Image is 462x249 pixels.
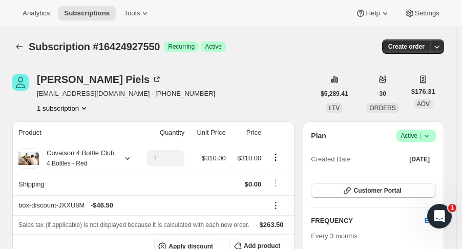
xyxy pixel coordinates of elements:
[18,221,249,229] span: Sales tax (if applicable) is not displayed because it is calculated with each new order.
[321,90,348,98] span: $5,289.41
[136,121,187,144] th: Quantity
[37,89,215,99] span: [EMAIL_ADDRESS][DOMAIN_NAME] · [PHONE_NUMBER]
[12,39,27,54] button: Subscriptions
[229,121,265,144] th: Price
[16,6,56,20] button: Analytics
[267,152,284,163] button: Product actions
[58,6,116,20] button: Subscriptions
[382,39,431,54] button: Create order
[369,105,395,112] span: ORDERS
[314,87,354,101] button: $5,289.41
[37,74,162,85] div: [PERSON_NAME] Piels
[202,154,226,162] span: $310.00
[260,221,284,229] span: $263.50
[91,200,113,211] span: - $46.50
[373,87,392,101] button: 30
[205,43,222,51] span: Active
[311,183,436,198] button: Customer Portal
[311,154,350,164] span: Created Date
[39,148,114,169] div: Cuvaison 4 Bottle Club
[401,131,432,141] span: Active
[64,9,110,17] span: Subscriptions
[311,232,357,240] span: Every 3 months
[187,121,229,144] th: Unit Price
[411,87,435,97] span: $176.31
[403,152,436,167] button: [DATE]
[47,160,87,167] small: 4 Bottles - Red
[118,6,156,20] button: Tools
[398,6,446,20] button: Settings
[353,186,401,195] span: Customer Portal
[245,180,262,188] span: $0.00
[388,43,425,51] span: Create order
[29,41,160,52] span: Subscription #16424927550
[329,105,340,112] span: LTV
[23,9,50,17] span: Analytics
[311,216,424,226] h2: FREQUENCY
[425,216,436,226] span: Edit
[12,74,29,91] span: William Piels
[420,132,422,140] span: |
[237,154,261,162] span: $310.00
[409,155,430,163] span: [DATE]
[37,103,89,113] button: Product actions
[366,9,380,17] span: Help
[311,131,326,141] h2: Plan
[168,43,195,51] span: Recurring
[18,200,261,211] div: box-discount-JXXU8M
[427,204,452,229] iframe: Intercom live chat
[418,213,442,229] button: Edit
[349,6,396,20] button: Help
[448,204,456,212] span: 1
[12,121,136,144] th: Product
[267,177,284,189] button: Shipping actions
[417,100,430,108] span: AOV
[124,9,140,17] span: Tools
[12,173,136,195] th: Shipping
[415,9,439,17] span: Settings
[379,90,386,98] span: 30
